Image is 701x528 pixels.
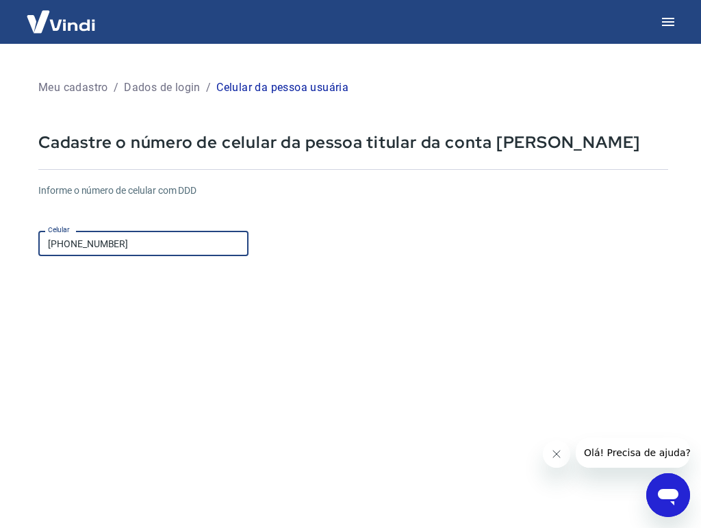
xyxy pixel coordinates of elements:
[216,79,348,96] p: Celular da pessoa usuária
[543,440,570,468] iframe: Close message
[576,438,690,468] iframe: Message from company
[38,79,108,96] p: Meu cadastro
[114,79,118,96] p: /
[16,1,105,42] img: Vindi
[124,79,201,96] p: Dados de login
[206,79,211,96] p: /
[38,131,668,153] p: Cadastre o número de celular da pessoa titular da conta [PERSON_NAME]
[8,10,115,21] span: Olá! Precisa de ajuda?
[48,225,70,235] label: Celular
[38,184,668,198] h6: Informe o número de celular com DDD
[646,473,690,517] iframe: Button to launch messaging window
